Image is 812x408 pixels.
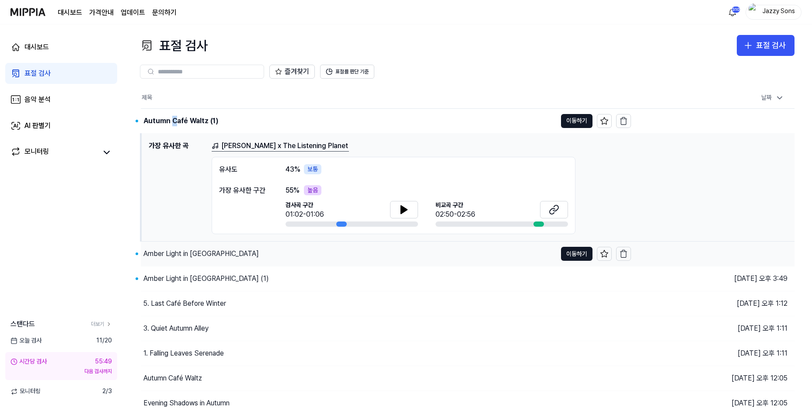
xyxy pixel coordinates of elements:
[725,5,739,19] button: 알림310
[561,114,592,128] button: 이동하기
[89,7,114,18] button: 가격안내
[727,7,738,17] img: 알림
[96,336,112,345] span: 11 / 20
[24,42,49,52] div: 대시보드
[304,185,321,196] div: 높음
[631,108,795,133] td: [DATE] 오후 3:49
[10,357,47,366] div: 시간당 검사
[24,94,51,105] div: 음악 분석
[95,357,112,366] div: 55:49
[304,164,321,175] div: 보통
[5,89,117,110] a: 음악 분석
[219,164,268,175] div: 유사도
[732,6,740,13] div: 310
[269,65,315,79] button: 즐겨찾기
[762,7,796,17] div: Jazzy Sons
[143,323,209,334] div: 3. Quiet Autumn Alley
[143,273,269,284] div: Amber Light in [GEOGRAPHIC_DATA] (1)
[286,185,300,196] span: 55 %
[5,63,117,84] a: 표절 검사
[5,115,117,136] a: AI 판별기
[631,316,795,341] td: [DATE] 오후 1:11
[436,209,475,220] div: 02:50-02:56
[143,249,259,259] div: Amber Light in [GEOGRAPHIC_DATA]
[10,387,41,396] span: 모니터링
[24,121,51,131] div: AI 판별기
[143,298,226,309] div: 5. Last Café Before Winter
[219,185,268,196] div: 가장 유사한 구간
[149,141,205,235] h1: 가장 유사한 곡
[758,91,788,105] div: 날짜
[143,116,218,126] div: Autumn Café Waltz (1)
[10,319,35,329] span: 스탠다드
[143,373,202,384] div: Autumn Café Waltz
[561,247,592,261] button: 이동하기
[10,368,112,375] div: 다음 검사까지
[141,87,631,108] th: 제목
[152,7,177,18] a: 문의하기
[737,35,795,56] button: 표절 검사
[631,341,795,366] td: [DATE] 오후 1:11
[10,336,42,345] span: 오늘 검사
[749,3,759,21] img: profile
[756,39,786,52] div: 표절 검사
[631,242,795,266] td: [DATE] 오후 3:49
[143,348,224,359] div: 1. Falling Leaves Serenade
[10,146,98,159] a: 모니터링
[320,65,374,79] button: 표절률 판단 기준
[631,266,795,291] td: [DATE] 오후 3:49
[631,291,795,316] td: [DATE] 오후 1:12
[140,35,208,56] div: 표절 검사
[91,321,112,328] a: 더보기
[212,141,349,152] a: [PERSON_NAME] x The Listening Planet
[631,366,795,391] td: [DATE] 오후 12:05
[102,387,112,396] span: 2 / 3
[24,68,51,79] div: 표절 검사
[24,146,49,159] div: 모니터링
[746,5,802,20] button: profileJazzy Sons
[286,164,300,175] span: 43 %
[286,201,324,210] span: 검사곡 구간
[58,7,82,18] a: 대시보드
[436,201,475,210] span: 비교곡 구간
[121,7,145,18] a: 업데이트
[5,37,117,58] a: 대시보드
[286,209,324,220] div: 01:02-01:06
